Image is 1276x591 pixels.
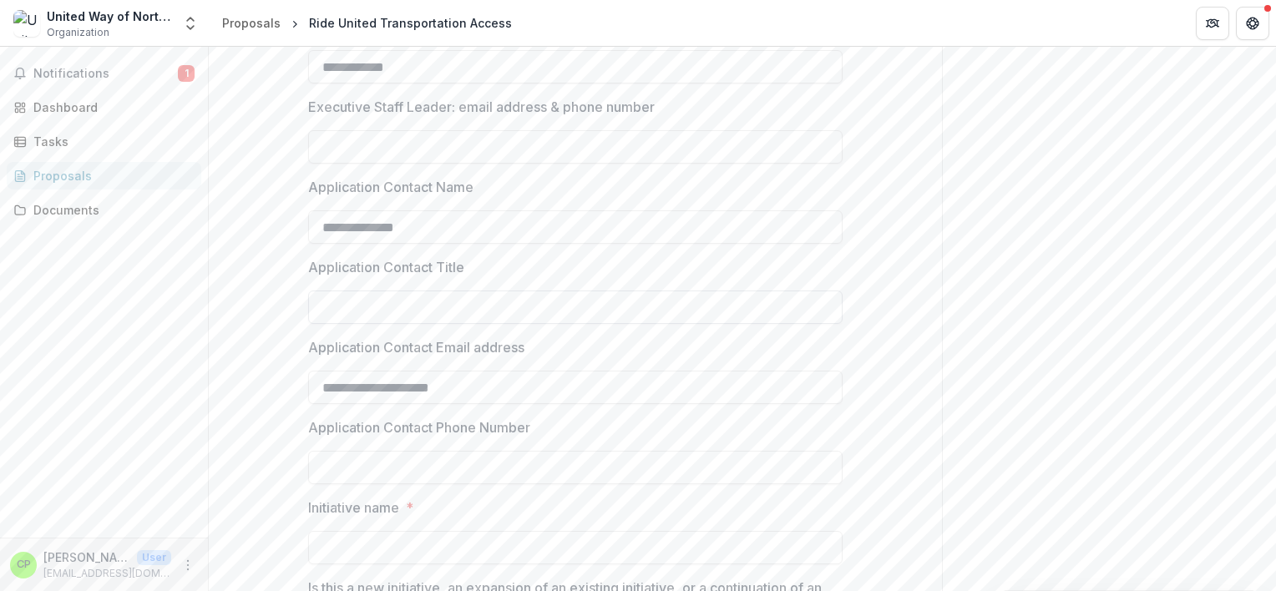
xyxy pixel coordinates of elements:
span: Organization [47,25,109,40]
div: Proposals [33,167,188,184]
button: Get Help [1236,7,1269,40]
button: Open entity switcher [179,7,202,40]
button: More [178,555,198,575]
p: [PERSON_NAME] [43,548,130,566]
div: Documents [33,201,188,219]
p: Application Contact Email address [308,337,524,357]
div: Catherine Paez [17,559,31,570]
a: Dashboard [7,93,201,121]
div: Tasks [33,133,188,150]
div: United Way of Northeast [US_STATE], Inc. [47,8,172,25]
span: Notifications [33,67,178,81]
a: Proposals [215,11,287,35]
p: User [137,550,171,565]
div: Proposals [222,14,281,32]
p: Application Contact Phone Number [308,417,530,437]
a: Documents [7,196,201,224]
nav: breadcrumb [215,11,519,35]
p: [EMAIL_ADDRESS][DOMAIN_NAME] [43,566,171,581]
button: Notifications1 [7,60,201,87]
p: Application Contact Title [308,257,464,277]
p: Application Contact Name [308,177,473,197]
p: Executive Staff Leader: email address & phone number [308,97,655,117]
div: Dashboard [33,98,188,116]
div: Ride United Transportation Access [309,14,512,32]
img: United Way of Northeast Florida, Inc. [13,10,40,37]
button: Partners [1196,7,1229,40]
a: Proposals [7,162,201,189]
span: 1 [178,65,195,82]
p: Initiative name [308,498,399,518]
a: Tasks [7,128,201,155]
